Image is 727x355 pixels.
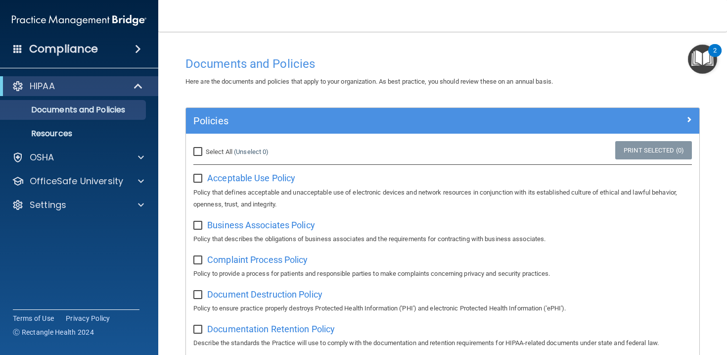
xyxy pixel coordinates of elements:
p: HIPAA [30,80,55,92]
span: Acceptable Use Policy [207,173,295,183]
a: Privacy Policy [66,313,110,323]
a: Print Selected (0) [615,141,692,159]
div: 2 [713,51,717,63]
p: Policy to provide a process for patients and responsible parties to make complaints concerning pr... [193,268,692,280]
span: Business Associates Policy [207,220,315,230]
a: Policies [193,113,692,129]
input: Select All (Unselect 0) [193,148,205,156]
img: PMB logo [12,10,146,30]
span: Complaint Process Policy [207,254,308,265]
p: OSHA [30,152,54,163]
a: HIPAA [12,80,143,92]
h5: Policies [193,115,564,126]
button: Open Resource Center, 2 new notifications [688,45,717,74]
p: OfficeSafe University [30,175,123,187]
a: OfficeSafe University [12,175,144,187]
p: Describe the standards the Practice will use to comply with the documentation and retention requi... [193,337,692,349]
p: Policy to ensure practice properly destroys Protected Health Information ('PHI') and electronic P... [193,303,692,314]
a: (Unselect 0) [234,148,269,155]
a: OSHA [12,152,144,163]
a: Terms of Use [13,313,54,323]
span: Here are the documents and policies that apply to your organization. As best practice, you should... [185,78,553,85]
a: Settings [12,199,144,211]
p: Policy that defines acceptable and unacceptable use of electronic devices and network resources i... [193,187,692,210]
h4: Compliance [29,42,98,56]
span: Ⓒ Rectangle Health 2024 [13,327,94,337]
p: Settings [30,199,66,211]
span: Document Destruction Policy [207,289,322,300]
h4: Documents and Policies [185,57,700,70]
span: Select All [206,148,232,155]
p: Policy that describes the obligations of business associates and the requirements for contracting... [193,233,692,245]
span: Documentation Retention Policy [207,324,335,334]
p: Resources [6,129,141,139]
p: Documents and Policies [6,105,141,115]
